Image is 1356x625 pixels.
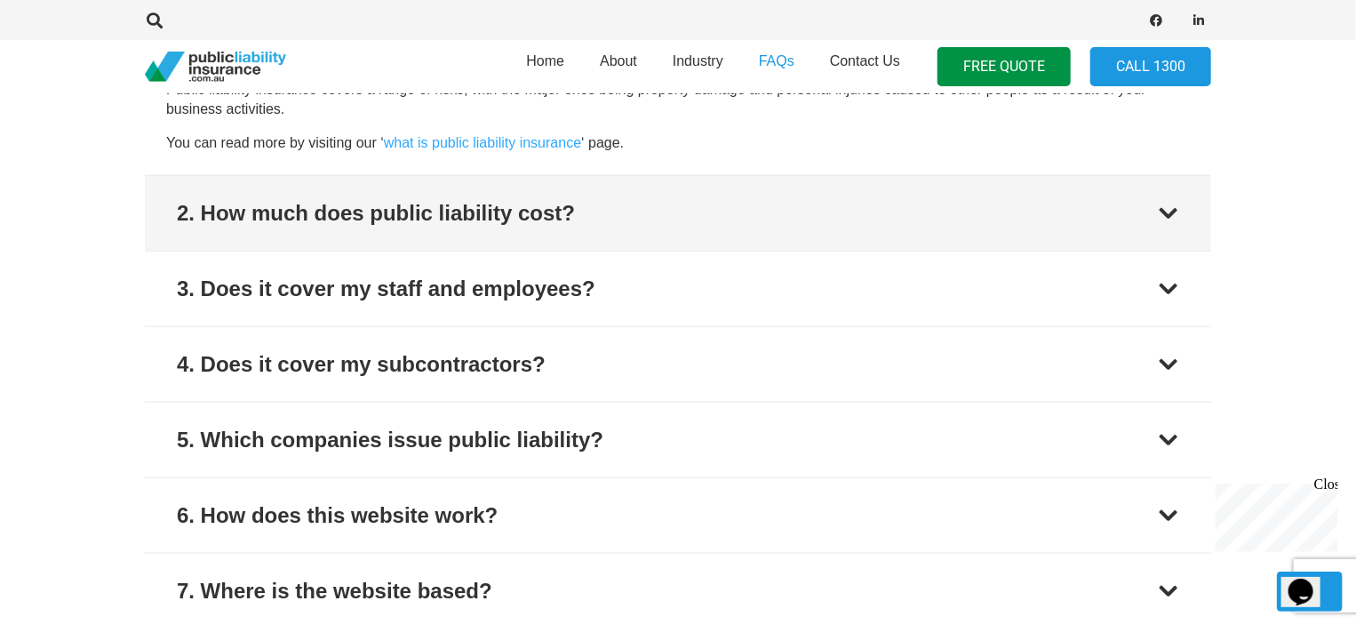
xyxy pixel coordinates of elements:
span: Home [526,53,564,68]
a: LinkedIn [1186,8,1211,33]
button: 4. Does it cover my subcontractors? [145,327,1211,402]
iframe: chat widget [1281,554,1338,607]
div: 3. Does it cover my staff and employees? [177,273,595,305]
iframe: chat widget [1208,477,1338,552]
button: 2. How much does public liability cost? [145,176,1211,251]
div: 2. How much does public liability cost? [177,197,575,229]
a: Contact Us [812,35,918,99]
div: 6. How does this website work? [177,500,498,532]
span: Contact Us [830,53,900,68]
a: FAQs [741,35,812,99]
a: About [582,35,655,99]
a: what is public liability insurance [384,135,581,150]
div: Chat live with an agent now!Close [7,7,123,129]
a: Call 1300 [1090,47,1211,87]
a: FREE QUOTE [937,47,1071,87]
div: 5. Which companies issue public liability? [177,424,603,456]
span: FAQs [759,53,794,68]
p: You can read more by visiting our ‘ ‘ page. [166,133,1190,153]
a: Back to top [1277,572,1343,612]
div: 7. Where is the website based? [177,575,492,607]
a: Industry [655,35,741,99]
a: Home [508,35,582,99]
button: 6. How does this website work? [145,478,1211,553]
a: pli_logotransparent [145,52,286,83]
button: 3. Does it cover my staff and employees? [145,252,1211,326]
div: 4. Does it cover my subcontractors? [177,349,546,381]
a: Facebook [1144,8,1169,33]
p: Public liability insurance covers a range of risks, with the major ones being property damage and... [166,80,1190,120]
a: Search [137,12,172,28]
button: 5. Which companies issue public liability? [145,403,1211,477]
span: Industry [673,53,723,68]
span: About [600,53,637,68]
